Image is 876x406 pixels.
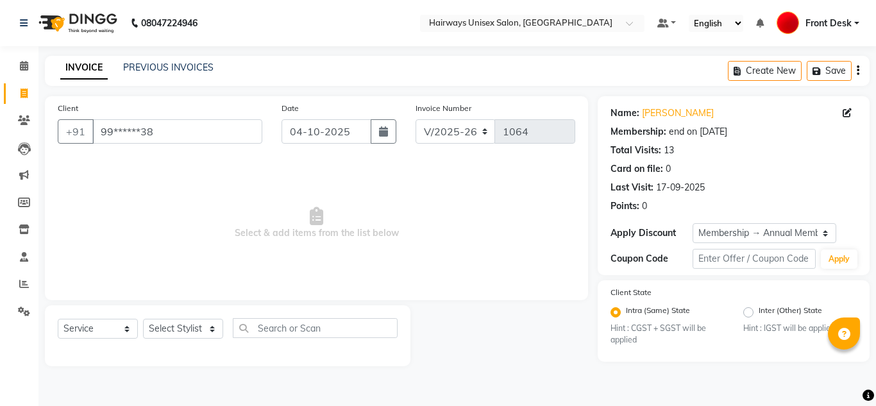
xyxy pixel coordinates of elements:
small: Hint : IGST will be applied [743,323,857,334]
button: Save [807,61,852,81]
div: Apply Discount [611,226,693,240]
label: Inter (Other) State [759,305,822,320]
input: Search by Name/Mobile/Email/Code [92,119,262,144]
label: Date [282,103,299,114]
div: 17-09-2025 [656,181,705,194]
button: Apply [821,250,857,269]
div: 0 [642,199,647,213]
div: Total Visits: [611,144,661,157]
div: Coupon Code [611,252,693,266]
img: logo [33,5,121,41]
span: Select & add items from the list below [58,159,575,287]
div: end on [DATE] [669,125,727,139]
a: [PERSON_NAME] [642,106,714,120]
small: Hint : CGST + SGST will be applied [611,323,724,346]
label: Intra (Same) State [626,305,690,320]
label: Client State [611,287,652,298]
button: +91 [58,119,94,144]
div: Last Visit: [611,181,653,194]
a: PREVIOUS INVOICES [123,62,214,73]
button: Create New [728,61,802,81]
div: 0 [666,162,671,176]
input: Enter Offer / Coupon Code [693,249,816,269]
label: Client [58,103,78,114]
input: Search or Scan [233,318,398,338]
a: INVOICE [60,56,108,80]
div: 13 [664,144,674,157]
label: Invoice Number [416,103,471,114]
span: Front Desk [805,17,852,30]
div: Points: [611,199,639,213]
div: Name: [611,106,639,120]
img: Front Desk [777,12,799,34]
iframe: chat widget [822,355,863,393]
div: Card on file: [611,162,663,176]
div: Membership: [611,125,666,139]
b: 08047224946 [141,5,198,41]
